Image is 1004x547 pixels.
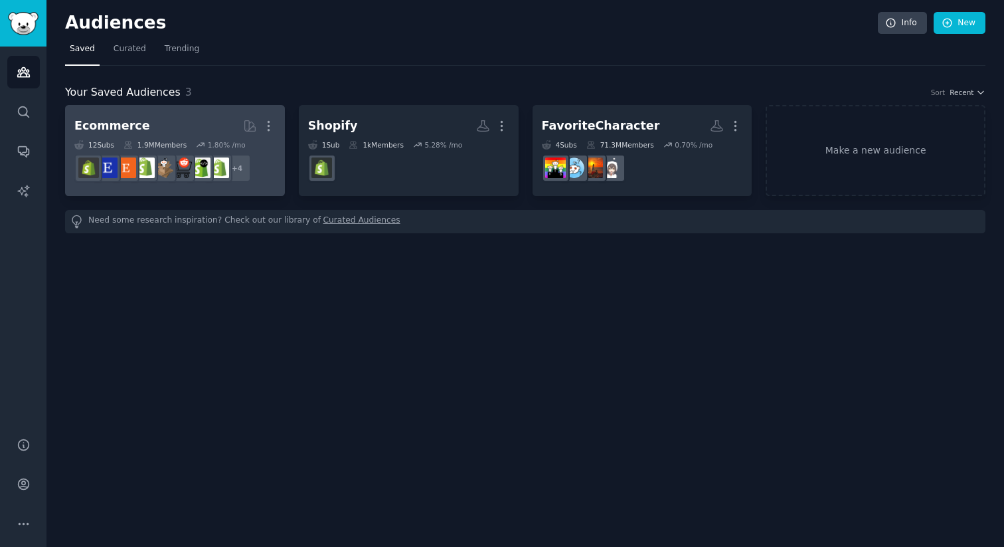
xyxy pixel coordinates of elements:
[116,158,136,178] img: Etsy
[65,13,878,34] h2: Audiences
[311,158,332,178] img: ShopifyDevelopment
[70,43,95,55] span: Saved
[109,39,151,66] a: Curated
[78,158,99,178] img: reviewmyshopify
[308,118,358,134] div: Shopify
[208,140,246,150] div: 1.80 % /mo
[124,140,187,150] div: 1.9M Members
[349,140,403,150] div: 1k Members
[878,12,927,35] a: Info
[675,140,712,150] div: 0.70 % /mo
[114,43,146,55] span: Curated
[153,158,173,178] img: dropship
[931,88,946,97] div: Sort
[190,158,210,178] img: shopifyDev
[8,12,39,35] img: GummySearch logo
[545,158,566,178] img: FavoriteCharacter
[934,12,985,35] a: New
[950,88,973,97] span: Recent
[185,86,192,98] span: 3
[582,158,603,178] img: Moescape
[424,140,462,150] div: 5.28 % /mo
[223,154,251,182] div: + 4
[586,140,654,150] div: 71.3M Members
[97,158,118,178] img: EtsySellers
[65,210,985,233] div: Need some research inspiration? Check out our library of
[74,118,150,134] div: Ecommerce
[766,105,985,196] a: Make a new audience
[533,105,752,196] a: FavoriteCharacter4Subs71.3MMembers0.70% /moanimeMoescapeAskRedditFavoriteCharacter
[299,105,519,196] a: Shopify1Sub1kMembers5.28% /moShopifyDevelopment
[323,215,400,229] a: Curated Audiences
[542,140,577,150] div: 4 Sub s
[564,158,584,178] img: AskReddit
[308,140,340,150] div: 1 Sub
[160,39,204,66] a: Trending
[209,158,229,178] img: Dropshipping_Guide
[950,88,985,97] button: Recent
[601,158,622,178] img: anime
[65,105,285,196] a: Ecommerce12Subs1.9MMembers1.80% /mo+4Dropshipping_GuideshopifyDevecommercedropshipshopifyEtsyEtsy...
[171,158,192,178] img: ecommerce
[134,158,155,178] img: shopify
[542,118,660,134] div: FavoriteCharacter
[165,43,199,55] span: Trending
[65,39,100,66] a: Saved
[65,84,181,101] span: Your Saved Audiences
[74,140,114,150] div: 12 Sub s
